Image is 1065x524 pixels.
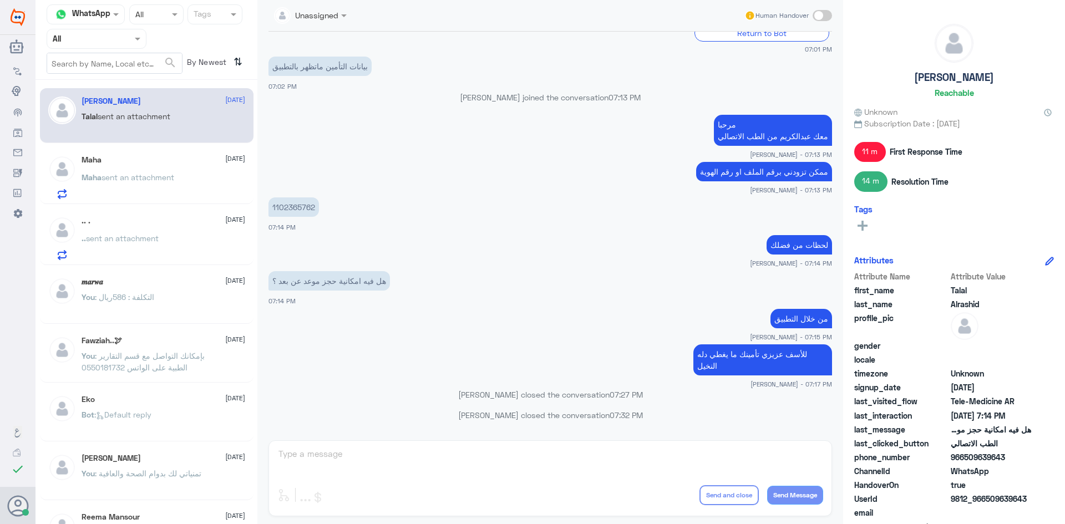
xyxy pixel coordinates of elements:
[694,24,829,42] div: Return to Bot
[750,258,832,268] span: [PERSON_NAME] - 07:14 PM
[854,340,949,352] span: gender
[48,454,76,481] img: defaultAdmin.png
[854,465,949,477] span: ChannelId
[268,271,390,291] p: 8/10/2025, 7:14 PM
[192,8,211,22] div: Tags
[951,354,1031,365] span: null
[854,479,949,491] span: HandoverOn
[854,410,949,421] span: last_interaction
[86,233,159,243] span: sent an attachment
[82,96,141,106] h5: Talal Alrashid
[951,424,1031,435] span: هل فيه امكانية حجز موعد عن بعد ؟
[164,56,177,69] span: search
[951,298,1031,310] span: Alrashid
[951,479,1031,491] span: true
[854,354,949,365] span: locale
[82,351,205,372] span: : بإمكانك التواصل مع قسم التقارير الطبية على الواتس 0550181732
[225,95,245,105] span: [DATE]
[610,410,643,420] span: 07:32 PM
[699,485,759,505] button: Send and close
[82,233,86,243] span: ..
[951,451,1031,463] span: 966509639643
[268,91,832,103] p: [PERSON_NAME] joined the conversation
[951,507,1031,518] span: null
[95,469,201,478] span: : تمنياتي لك بدوام الصحة والعافية
[95,292,154,302] span: : التكلفة : 586ريال
[225,511,245,521] span: [DATE]
[714,115,832,146] p: 8/10/2025, 7:13 PM
[891,176,949,187] span: Resolution Time
[770,309,832,328] p: 8/10/2025, 7:15 PM
[805,44,832,54] span: 07:01 PM
[854,204,873,214] h6: Tags
[854,493,949,505] span: UserId
[53,6,69,23] img: whatsapp.png
[854,437,949,449] span: last_clicked_button
[755,11,809,21] span: Human Handover
[951,395,1031,407] span: Tele-Medicine AR
[268,57,372,76] p: 8/10/2025, 7:02 PM
[82,454,141,463] h5: Mohammed ALRASHED
[234,53,242,71] i: ⇅
[82,351,95,360] span: You
[82,111,98,121] span: Talal
[48,395,76,423] img: defaultAdmin.png
[935,24,973,62] img: defaultAdmin.png
[914,71,994,84] h5: [PERSON_NAME]
[951,493,1031,505] span: 9812_966509639643
[854,118,1054,129] span: Subscription Date : [DATE]
[854,284,949,296] span: first_name
[951,271,1031,282] span: Attribute Value
[951,465,1031,477] span: 2
[854,106,897,118] span: Unknown
[951,410,1031,421] span: 2025-10-08T16:14:43.998Z
[82,292,95,302] span: You
[268,409,832,421] p: [PERSON_NAME] closed the conversation
[951,340,1031,352] span: null
[98,111,170,121] span: sent an attachment
[225,154,245,164] span: [DATE]
[854,507,949,518] span: email
[696,162,832,181] p: 8/10/2025, 7:13 PM
[47,53,182,73] input: Search by Name, Local etc…
[48,96,76,124] img: defaultAdmin.png
[854,271,949,282] span: Attribute Name
[854,451,949,463] span: phone_number
[82,410,94,419] span: Bot
[82,469,95,478] span: You
[854,368,949,379] span: timezone
[854,381,949,393] span: signup_date
[750,150,832,159] span: [PERSON_NAME] - 07:13 PM
[102,172,174,182] span: sent an attachment
[610,390,643,399] span: 07:27 PM
[268,223,296,231] span: 07:14 PM
[268,389,832,400] p: [PERSON_NAME] closed the conversation
[268,83,297,90] span: 07:02 PM
[951,381,1031,393] span: 2025-10-08T16:01:38.253Z
[82,512,140,522] h5: Reema Mansour
[854,255,894,265] h6: Attributes
[608,93,641,102] span: 07:13 PM
[7,495,28,516] button: Avatar
[951,368,1031,379] span: Unknown
[225,276,245,286] span: [DATE]
[82,395,95,404] h5: Eko
[82,172,102,182] span: Maha
[854,424,949,435] span: last_message
[225,393,245,403] span: [DATE]
[94,410,151,419] span: : Default reply
[82,155,102,165] h5: Maha
[750,185,832,195] span: [PERSON_NAME] - 07:13 PM
[935,88,974,98] h6: Reachable
[82,277,103,287] h5: 𝒎𝒂𝒓𝒘𝒂
[225,215,245,225] span: [DATE]
[854,142,886,162] span: 11 m
[951,284,1031,296] span: Talal
[750,379,832,389] span: [PERSON_NAME] - 07:17 PM
[767,235,832,255] p: 8/10/2025, 7:14 PM
[164,54,177,72] button: search
[268,297,296,304] span: 07:14 PM
[767,486,823,505] button: Send Message
[854,171,887,191] span: 14 m
[854,312,949,338] span: profile_pic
